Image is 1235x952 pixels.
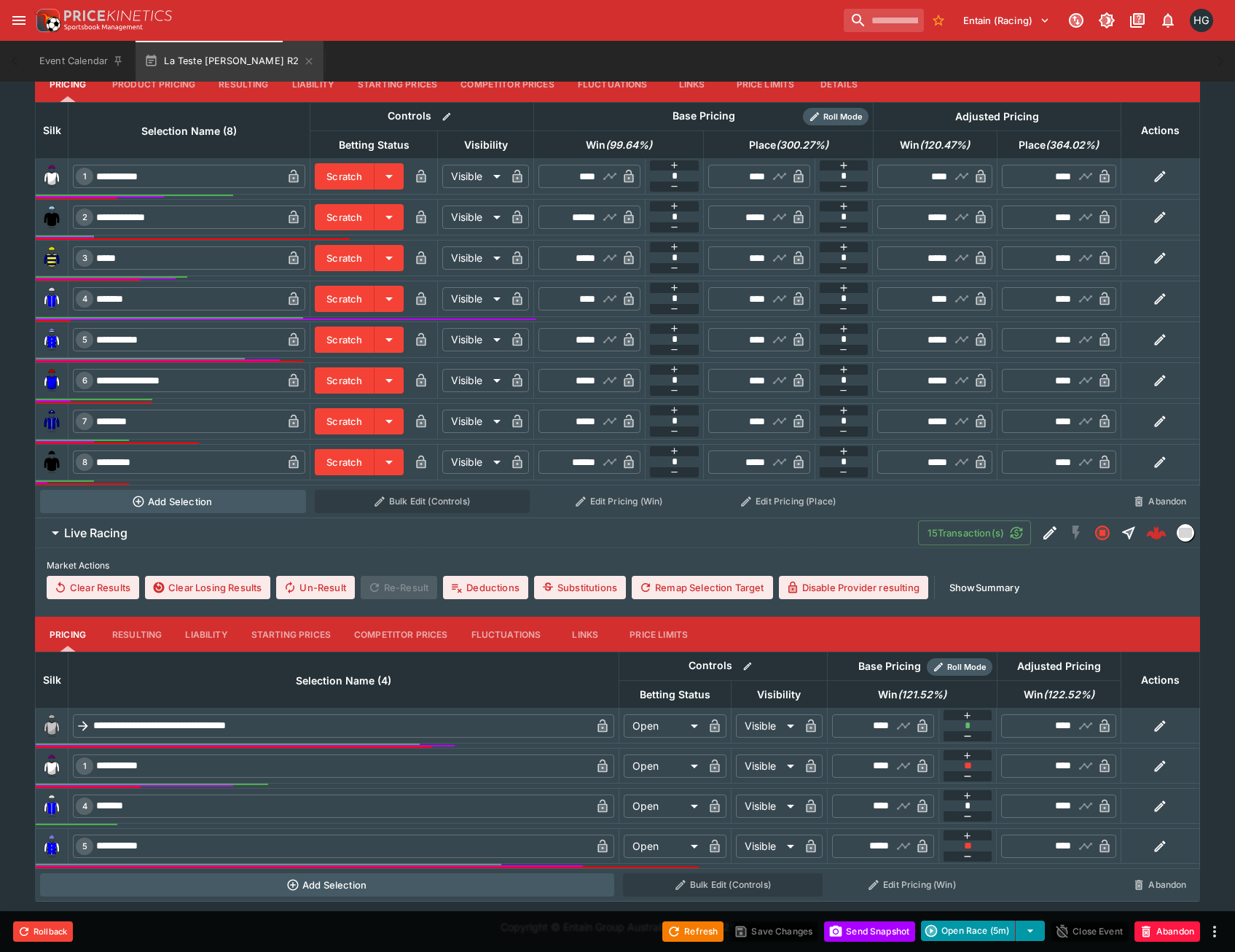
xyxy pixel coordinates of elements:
div: Base Pricing [852,658,927,676]
button: more [1206,923,1223,940]
button: Scratch [315,367,375,394]
button: Fluctuations [460,617,553,652]
div: Visible [442,287,506,311]
div: Show/hide Price Roll mode configuration. [803,108,869,125]
span: Visibility [448,136,524,154]
img: liveracing [1177,525,1193,541]
img: runner 5 [40,328,63,351]
button: Closed [1089,520,1116,546]
h6: Live Racing [64,526,128,541]
div: Visible [442,165,506,188]
button: Competitor Prices [342,617,460,652]
button: Event Calendar [31,41,133,82]
button: Resulting [207,67,280,102]
div: Visible [442,369,506,392]
div: Visible [442,410,506,433]
th: Silk [36,652,68,709]
span: 4 [79,801,90,811]
button: Product Pricing [101,67,207,102]
span: 1 [80,761,90,771]
button: Price Limits [725,67,807,102]
img: blank-silk.png [40,714,63,738]
img: runner 8 [40,450,63,474]
div: Open [624,754,703,778]
button: Bulk edit [437,107,456,126]
span: Roll Mode [818,111,869,123]
img: runner 2 [40,206,63,229]
div: Visible [736,754,799,778]
button: Details [806,67,871,102]
button: Deductions [443,576,528,599]
button: Bulk Edit (Controls) [623,873,823,897]
div: Open [624,795,703,818]
button: Abandon [1125,490,1195,513]
span: Place(300.27%) [733,136,844,154]
span: 6 [79,375,90,386]
em: ( 122.52 %) [1043,686,1094,703]
button: Edit Pricing (Win) [538,490,699,513]
button: Abandon [1125,873,1195,897]
th: Adjusted Pricing [873,102,1121,130]
div: Visible [736,714,799,738]
div: Visible [442,246,506,270]
div: liveracing [1177,524,1194,542]
span: Win(122.52%) [1008,686,1110,703]
button: Bulk edit [738,657,757,676]
span: Un-Result [276,576,354,599]
button: Straight [1116,520,1142,546]
img: runner 1 [40,165,63,188]
input: search [844,9,924,32]
button: Remap Selection Target [632,576,773,599]
img: runner 7 [40,410,63,433]
button: Refresh [662,921,724,942]
button: Substitutions [534,576,626,599]
button: No Bookmarks [927,9,950,32]
img: runner 4 [40,287,63,311]
th: Adjusted Pricing [997,652,1121,681]
th: Silk [36,102,68,158]
img: PriceKinetics [64,10,172,21]
span: Re-Result [361,576,437,599]
button: Edit Detail [1037,520,1063,546]
button: Clear Losing Results [145,576,270,599]
button: Edit Pricing (Win) [831,873,992,897]
span: Win(120.47%) [884,136,986,154]
em: ( 120.47 %) [920,136,970,154]
button: Liability [281,67,346,102]
div: Hamish Gooch [1190,9,1213,32]
button: Scratch [315,449,375,475]
button: Send Snapshot [824,921,915,942]
button: Rollback [13,921,73,942]
span: Visibility [741,686,817,703]
button: Open Race (5m) [921,921,1016,941]
div: Visible [442,206,506,229]
img: Sportsbook Management [64,24,143,31]
span: 4 [79,294,90,304]
span: 1 [80,171,90,182]
img: runner 4 [40,795,63,818]
button: Fluctuations [566,67,659,102]
button: Notifications [1155,7,1181,34]
span: Selection Name (4) [280,672,407,690]
img: runner 3 [40,246,63,270]
div: Open [624,835,703,858]
span: Mark an event as closed and abandoned. [1134,923,1200,937]
button: SGM Disabled [1063,520,1089,546]
button: Scratch [315,245,375,271]
button: Links [552,617,618,652]
div: 5e1f98bd-6ace-4503-8cd7-fe7447e7286e [1146,523,1167,543]
button: Live Racing [35,518,918,547]
div: split button [921,921,1045,941]
button: Links [659,67,725,102]
button: Liability [173,617,239,652]
span: Betting Status [323,136,426,154]
button: Scratch [315,204,375,230]
span: Win(121.52%) [862,686,962,703]
button: Documentation [1124,7,1150,34]
span: 5 [79,841,90,851]
button: Price Limits [618,617,699,652]
a: 5e1f98bd-6ace-4503-8cd7-fe7447e7286e [1142,518,1171,547]
th: Controls [619,652,827,681]
img: runner 1 [40,754,63,778]
em: ( 364.02 %) [1046,136,1099,154]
